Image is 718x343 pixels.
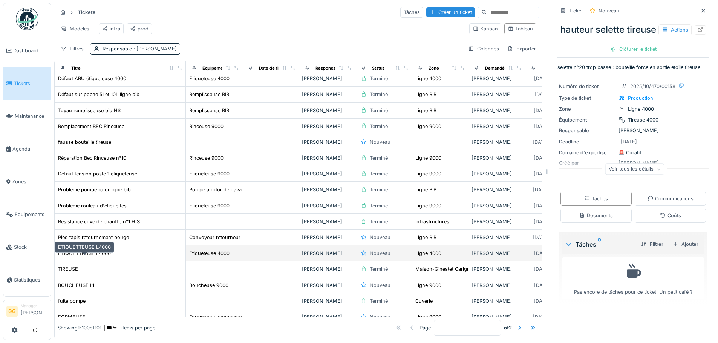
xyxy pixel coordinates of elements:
div: [PERSON_NAME] [472,250,522,257]
span: : [PERSON_NAME] [132,46,177,52]
div: Kanban [473,25,498,32]
div: [PERSON_NAME] [302,297,352,305]
div: Nouveau [370,313,390,320]
div: [DATE] @ 13:22:17 [534,218,573,225]
div: Ligne 4000 [415,250,441,257]
div: Ticket [569,7,583,14]
div: Infrastructures [415,218,449,225]
div: Zone [429,65,439,72]
div: Nouveau [370,250,390,257]
div: [DATE] @ 16:05:53 [533,313,574,320]
div: Terminé [370,297,388,305]
div: [PERSON_NAME] [302,170,352,177]
div: TIREUSE [58,265,78,273]
div: [PERSON_NAME] [302,123,352,130]
div: Coûts [660,212,681,219]
div: [PERSON_NAME] [302,139,352,146]
div: items per page [104,324,155,331]
div: [PERSON_NAME] [302,154,352,162]
a: Tickets [3,67,51,100]
div: Domaine d'expertise [559,149,615,156]
span: Statistiques [14,276,48,284]
sup: 0 [598,240,601,249]
div: Documents [579,212,613,219]
a: Dashboard [3,34,51,67]
a: Agenda [3,133,51,165]
div: Formeuse + convoyeur 9000 [189,313,256,320]
div: Boucheuse 9000 [189,282,228,289]
span: Équipements [15,211,48,218]
div: Créer un ticket [426,7,475,17]
div: [PERSON_NAME] [472,170,522,177]
div: Deadline [559,138,615,145]
div: [PERSON_NAME] [472,154,522,162]
div: [PERSON_NAME] [559,127,707,134]
div: Équipement [559,116,615,123]
div: Défaut sur poche 5l et 10L ligne bib [58,91,139,98]
div: Cuverie [415,297,433,305]
div: Ligne BIB [415,107,436,114]
div: Réparation Bec Rinceuse n°10 [58,154,126,162]
div: Tableau [508,25,533,32]
div: Showing 1 - 100 of 101 [58,324,101,331]
div: [PERSON_NAME] [472,139,522,146]
div: Zone [559,105,615,113]
div: Pied tapis retournement bouge [58,234,129,241]
div: [DATE] @ 13:46:00 [533,186,574,193]
div: 2025/10/470/00158 [630,83,675,90]
div: Terminé [370,218,388,225]
div: Rinceuse 9000 [189,123,224,130]
div: Actions [658,24,692,35]
span: Zones [12,178,48,185]
div: Responsable [315,65,342,72]
img: Badge_color-CXgf-gQk.svg [16,8,38,30]
div: Type de ticket [559,95,615,102]
a: Stock [3,231,51,264]
a: Statistiques [3,264,51,296]
div: Tireuse 4000 [628,116,658,123]
div: [PERSON_NAME] [472,107,522,114]
div: [PERSON_NAME] [472,265,522,273]
div: Problème pompe rotor ligne bib [58,186,131,193]
li: [PERSON_NAME] [21,303,48,319]
div: [PERSON_NAME] [302,202,352,209]
div: [PERSON_NAME] [302,218,352,225]
div: 🚨 Curatif [559,149,707,156]
div: [DATE] @ 08:21:11 [534,250,573,257]
div: [PERSON_NAME] [302,107,352,114]
div: fausse bouteille tireuse [58,139,111,146]
div: Responsable [559,127,615,134]
div: Statut [372,65,384,72]
div: Rinceuse 9000 [189,154,224,162]
div: [DATE] @ 15:17:58 [534,297,573,305]
div: Remplisseuse BIB [189,91,229,98]
div: [PERSON_NAME] [302,186,352,193]
div: Ligne 9000 [415,313,441,320]
div: [PERSON_NAME] [302,265,352,273]
div: [PERSON_NAME] [472,234,522,241]
div: Modèles [57,23,93,34]
a: Équipements [3,198,51,231]
div: Terminé [370,107,388,114]
div: Terminé [370,170,388,177]
span: Maintenance [15,113,48,120]
div: Ligne 9000 [415,123,441,130]
div: [PERSON_NAME] [302,250,352,257]
div: Ajouter [669,239,701,249]
div: Tuyau remplisseuse bib HS [58,107,121,114]
div: [DATE] @ 06:36:02 [533,139,574,146]
div: hauteur selette tireuse [557,20,709,40]
div: Terminé [370,75,388,82]
div: Tâches [400,7,423,18]
div: [PERSON_NAME] [302,313,352,320]
div: Date de fin prévue [259,65,297,72]
div: Terminé [370,154,388,162]
div: [PERSON_NAME] [302,234,352,241]
div: [PERSON_NAME] [302,91,352,98]
div: Terminé [370,202,388,209]
div: Ligne 9000 [415,202,441,209]
li: GG [6,306,18,317]
div: Nouveau [370,282,390,289]
div: Numéro de ticket [559,83,615,90]
div: Nouveau [599,7,619,14]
